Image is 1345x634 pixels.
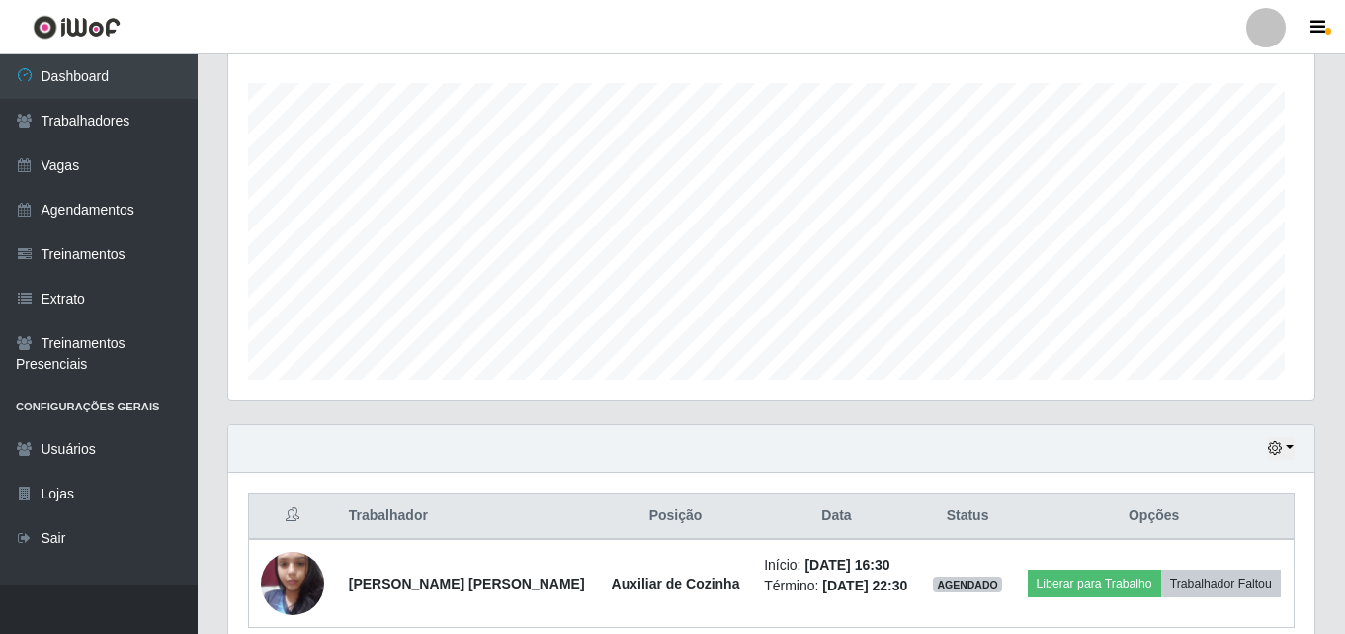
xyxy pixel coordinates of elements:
button: Trabalhador Faltou [1161,570,1281,597]
button: Liberar para Trabalho [1028,570,1161,597]
span: AGENDADO [933,577,1002,592]
th: Posição [599,494,752,540]
li: Início: [764,555,909,576]
strong: Auxiliar de Cozinha [612,576,740,591]
time: [DATE] 22:30 [822,578,907,593]
th: Status [921,494,1014,540]
img: CoreUI Logo [33,15,121,40]
th: Data [752,494,921,540]
th: Trabalhador [337,494,599,540]
img: 1737943113754.jpeg [261,541,324,625]
time: [DATE] 16:30 [804,557,889,573]
strong: [PERSON_NAME] [PERSON_NAME] [349,576,585,591]
th: Opções [1014,494,1294,540]
li: Término: [764,576,909,596]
